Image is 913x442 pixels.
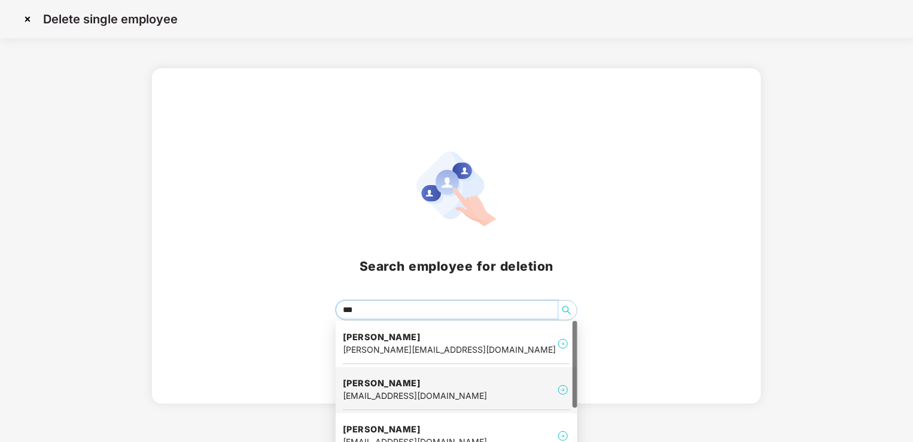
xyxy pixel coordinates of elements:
img: svg+xml;base64,PHN2ZyB4bWxucz0iaHR0cDovL3d3dy53My5vcmcvMjAwMC9zdmciIHdpZHRoPSIyNCIgaGVpZ2h0PSIyNC... [556,337,570,351]
button: search [557,301,576,320]
img: svg+xml;base64,PHN2ZyB4bWxucz0iaHR0cDovL3d3dy53My5vcmcvMjAwMC9zdmciIHdpZHRoPSIyNCIgaGVpZ2h0PSIyNC... [556,383,570,397]
p: Delete single employee [43,12,178,26]
h4: [PERSON_NAME] [343,423,487,435]
div: [PERSON_NAME][EMAIL_ADDRESS][DOMAIN_NAME] [343,343,556,356]
img: svg+xml;base64,PHN2ZyB4bWxucz0iaHR0cDovL3d3dy53My5vcmcvMjAwMC9zdmciIHhtbG5zOnhsaW5rPSJodHRwOi8vd3... [416,152,497,226]
h2: Search employee for deletion [166,256,746,276]
div: [EMAIL_ADDRESS][DOMAIN_NAME] [343,389,487,402]
h4: [PERSON_NAME] [343,331,556,343]
span: search [557,305,576,315]
img: svg+xml;base64,PHN2ZyBpZD0iQ3Jvc3MtMzJ4MzIiIHhtbG5zPSJodHRwOi8vd3d3LnczLm9yZy8yMDAwL3N2ZyIgd2lkdG... [18,10,37,29]
h4: [PERSON_NAME] [343,377,487,389]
